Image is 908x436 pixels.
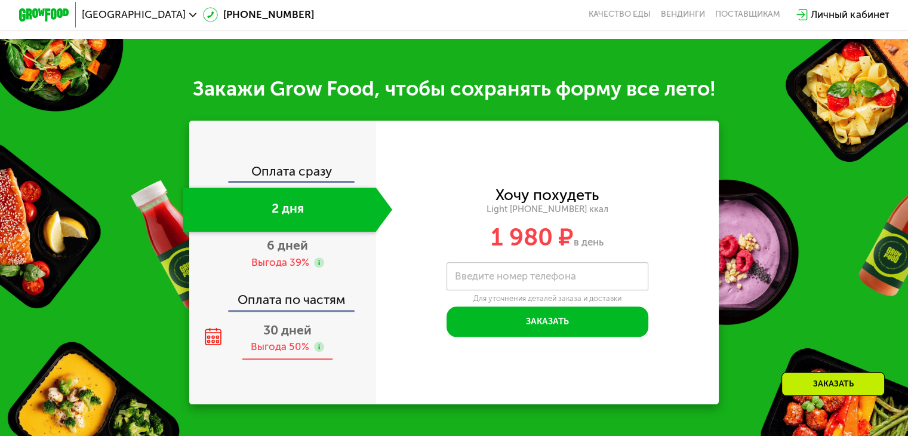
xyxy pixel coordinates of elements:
[455,273,576,280] label: Введите номер телефона
[715,10,780,20] div: поставщикам
[190,165,376,181] div: Оплата сразу
[811,7,889,22] div: Личный кабинет
[574,236,604,248] span: в день
[251,340,309,354] div: Выгода 50%
[190,281,376,310] div: Оплата по частям
[491,223,574,251] span: 1 980 ₽
[82,10,186,20] span: [GEOGRAPHIC_DATA]
[267,238,308,253] span: 6 дней
[203,7,314,22] a: [PHONE_NUMBER]
[251,256,309,269] div: Выгода 39%
[447,294,648,303] div: Для уточнения деталей заказа и доставки
[376,204,719,215] div: Light [PHONE_NUMBER] ккал
[661,10,705,20] a: Вендинги
[589,10,651,20] a: Качество еды
[263,323,312,337] span: 30 дней
[447,306,648,337] button: Заказать
[495,188,599,202] div: Хочу похудеть
[781,372,885,396] div: Заказать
